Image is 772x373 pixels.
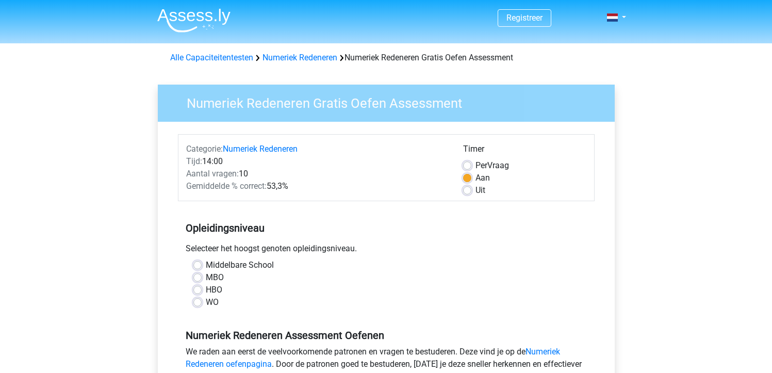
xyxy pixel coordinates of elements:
h5: Numeriek Redeneren Assessment Oefenen [186,329,587,342]
label: Vraag [475,159,509,172]
a: Registreer [506,13,543,23]
label: Middelbare School [206,259,274,271]
div: Timer [463,143,586,159]
div: 10 [178,168,455,180]
a: Numeriek Redeneren [262,53,337,62]
label: WO [206,296,219,309]
label: Uit [475,184,485,197]
a: Numeriek Redeneren oefenpagina [186,347,560,369]
div: Selecteer het hoogst genoten opleidingsniveau. [178,242,595,259]
label: MBO [206,271,224,284]
div: Numeriek Redeneren Gratis Oefen Assessment [166,52,606,64]
span: Per [475,160,487,170]
div: 53,3% [178,180,455,192]
span: Gemiddelde % correct: [186,181,267,191]
div: 14:00 [178,155,455,168]
h3: Numeriek Redeneren Gratis Oefen Assessment [174,91,607,111]
label: HBO [206,284,222,296]
span: Categorie: [186,144,223,154]
img: Assessly [157,8,231,33]
label: Aan [475,172,490,184]
a: Alle Capaciteitentesten [170,53,253,62]
h5: Opleidingsniveau [186,218,587,238]
a: Numeriek Redeneren [223,144,298,154]
span: Tijd: [186,156,202,166]
span: Aantal vragen: [186,169,239,179]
